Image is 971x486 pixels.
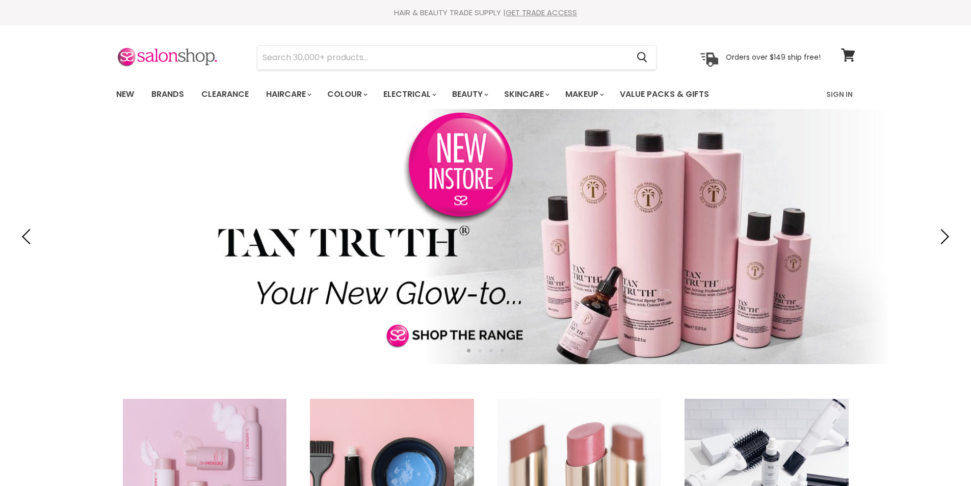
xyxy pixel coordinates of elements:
nav: Main [103,80,868,109]
a: Makeup [558,84,610,105]
a: Brands [144,84,192,105]
a: Skincare [496,84,556,105]
button: Next [933,226,953,247]
form: Product [257,45,657,70]
li: Page dot 4 [501,349,504,352]
a: Electrical [376,84,442,105]
ul: Main menu [109,80,769,109]
a: Colour [320,84,374,105]
a: Clearance [194,84,256,105]
button: Search [629,46,656,69]
button: Previous [18,226,38,247]
li: Page dot 3 [489,349,493,352]
div: HAIR & BEAUTY TRADE SUPPLY | [103,8,868,18]
a: New [109,84,142,105]
a: Beauty [444,84,494,105]
li: Page dot 1 [467,349,470,352]
input: Search [257,46,629,69]
iframe: Gorgias live chat messenger [920,438,961,476]
p: Orders over $149 ship free! [726,53,821,62]
a: Value Packs & Gifts [612,84,717,105]
a: Haircare [258,84,318,105]
a: GET TRADE ACCESS [506,7,577,18]
a: Sign In [820,84,859,105]
li: Page dot 2 [478,349,482,352]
